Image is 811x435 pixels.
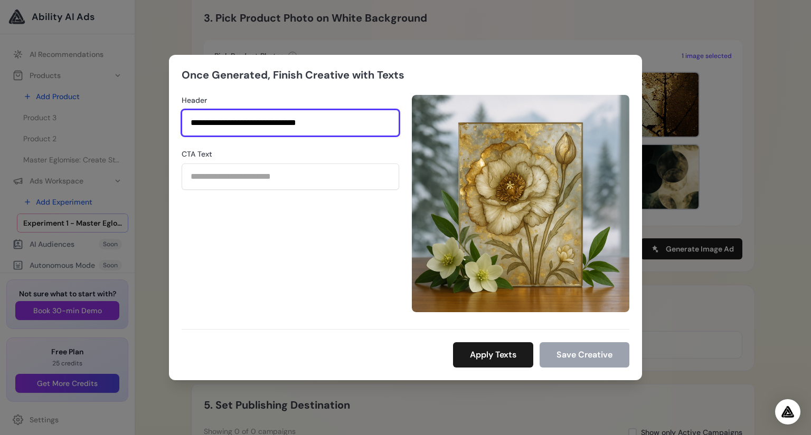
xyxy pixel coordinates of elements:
img: Generated image [412,95,629,312]
label: Header [182,95,399,105]
div: Open Intercom Messenger [775,399,800,424]
h2: Once Generated, Finish Creative with Texts [182,67,404,82]
button: Apply Texts [453,342,533,368]
label: CTA Text [182,149,399,159]
button: Save Creative [540,342,629,368]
